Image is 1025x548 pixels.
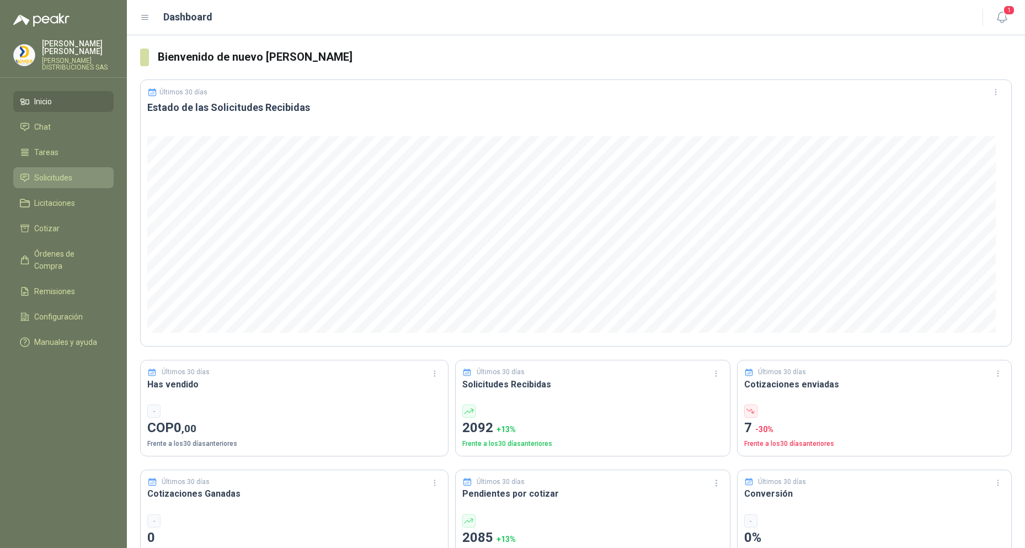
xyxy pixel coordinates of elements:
[174,420,196,435] span: 0
[13,142,114,163] a: Tareas
[497,535,516,544] span: + 13 %
[147,377,441,391] h3: Has vendido
[34,146,58,158] span: Tareas
[162,477,210,487] p: Últimos 30 días
[477,477,525,487] p: Últimos 30 días
[181,422,196,435] span: ,00
[1003,5,1015,15] span: 1
[462,487,723,501] h3: Pendientes por cotizar
[13,218,114,239] a: Cotizar
[13,332,114,353] a: Manuales y ayuda
[477,367,525,377] p: Últimos 30 días
[163,9,212,25] h1: Dashboard
[34,222,60,235] span: Cotizar
[13,167,114,188] a: Solicitudes
[147,439,441,449] p: Frente a los 30 días anteriores
[497,425,516,434] span: + 13 %
[147,101,1005,114] h3: Estado de las Solicitudes Recibidas
[14,45,35,66] img: Company Logo
[147,405,161,418] div: -
[42,57,114,71] p: [PERSON_NAME] DISTRIBUCIONES SAS
[34,285,75,297] span: Remisiones
[13,306,114,327] a: Configuración
[13,281,114,302] a: Remisiones
[462,377,723,391] h3: Solicitudes Recibidas
[744,487,1005,501] h3: Conversión
[13,13,70,26] img: Logo peakr
[34,336,97,348] span: Manuales y ayuda
[13,193,114,214] a: Licitaciones
[13,243,114,276] a: Órdenes de Compra
[462,439,723,449] p: Frente a los 30 días anteriores
[34,248,103,272] span: Órdenes de Compra
[158,49,1012,66] h3: Bienvenido de nuevo [PERSON_NAME]
[34,311,83,323] span: Configuración
[992,8,1012,28] button: 1
[744,514,757,528] div: -
[162,367,210,377] p: Últimos 30 días
[34,121,51,133] span: Chat
[42,40,114,55] p: [PERSON_NAME] [PERSON_NAME]
[147,418,441,439] p: COP
[147,487,441,501] h3: Cotizaciones Ganadas
[13,116,114,137] a: Chat
[13,91,114,112] a: Inicio
[34,95,52,108] span: Inicio
[744,377,1005,391] h3: Cotizaciones enviadas
[34,172,72,184] span: Solicitudes
[758,367,806,377] p: Últimos 30 días
[147,514,161,528] div: -
[755,425,773,434] span: -30 %
[758,477,806,487] p: Últimos 30 días
[462,418,723,439] p: 2092
[159,88,207,96] p: Últimos 30 días
[744,439,1005,449] p: Frente a los 30 días anteriores
[744,418,1005,439] p: 7
[34,197,75,209] span: Licitaciones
